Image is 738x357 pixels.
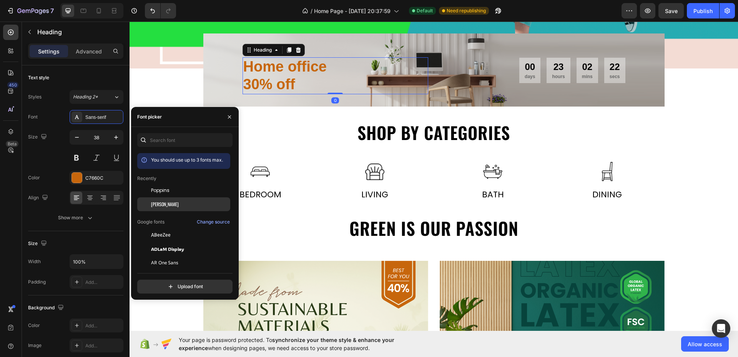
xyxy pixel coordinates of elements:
[688,340,722,348] span: Allow access
[314,7,391,15] span: Home Page - [DATE] 20:37:59
[76,47,102,55] p: Advanced
[28,74,49,81] div: Text style
[422,39,435,51] div: 23
[395,52,406,58] p: days
[417,7,433,14] span: Default
[28,322,40,329] div: Color
[468,140,487,160] img: Alt Image
[188,166,303,180] div: Living
[28,211,123,225] button: Show more
[130,22,738,331] iframe: Design area
[167,283,203,290] div: Upload font
[151,201,179,208] span: [PERSON_NAME]
[121,140,140,160] img: Alt Image
[74,195,535,218] h2: Green is our passion
[421,166,535,180] div: Dining
[73,93,98,100] span: Heading 2*
[7,82,18,88] div: 450
[28,239,48,249] div: Size
[85,114,121,121] div: Sans-serif
[74,100,535,122] h2: Shop by categories
[712,319,730,338] div: Open Intercom Messenger
[151,157,223,163] span: You should use up to 3 fonts max.
[687,3,719,18] button: Publish
[50,6,54,15] p: 7
[37,27,120,37] p: Heading
[74,166,188,180] div: Bedroom
[28,258,41,265] div: Width
[354,140,373,160] img: Alt Image
[311,7,312,15] span: /
[236,140,255,160] img: Alt Image
[197,219,230,225] div: Change source
[202,76,209,82] div: 0
[395,39,406,51] div: 00
[28,303,65,313] div: Background
[28,93,42,100] div: Styles
[179,337,394,351] span: synchronize your theme style & enhance your experience
[137,133,233,147] input: Search font
[480,39,490,51] div: 22
[28,193,50,203] div: Align
[151,245,184,252] span: ADLaM Display
[137,113,162,120] div: Font picker
[665,8,678,14] span: Save
[85,279,121,286] div: Add...
[85,322,121,329] div: Add...
[447,7,486,14] span: Need republishing
[28,279,46,285] div: Padding
[480,52,490,58] p: secs
[28,132,48,142] div: Size
[681,336,729,352] button: Allow access
[85,175,121,182] div: C7660C
[85,342,121,349] div: Add...
[70,255,123,269] input: Auto
[151,187,170,194] span: Poppins
[58,214,94,222] div: Show more
[28,174,40,181] div: Color
[137,280,233,294] button: Upload font
[3,3,57,18] button: 7
[28,113,38,120] div: Font
[6,141,18,147] div: Beta
[145,3,176,18] div: Undo/Redo
[658,3,684,18] button: Save
[151,232,171,239] span: ABeeZee
[28,342,42,349] div: Image
[179,336,424,352] span: Your page is password protected. To when designing pages, we need access to your store password.
[452,52,463,58] p: mins
[38,47,60,55] p: Settings
[693,7,713,15] div: Publish
[151,259,178,266] span: AR One Sans
[137,175,156,182] p: Recently
[137,219,165,225] p: Google fonts
[452,39,463,51] div: 02
[306,166,421,180] div: Bath
[196,217,230,227] button: Change source
[422,52,435,58] p: hours
[70,90,123,104] button: Heading 2*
